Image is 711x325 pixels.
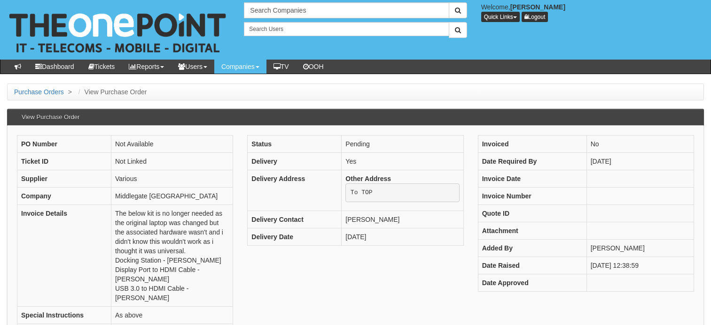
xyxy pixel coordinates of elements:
th: Invoice Date [478,170,586,188]
td: Not Available [111,136,233,153]
td: [DATE] [586,153,694,170]
th: Date Raised [478,257,586,274]
td: Not Linked [111,153,233,170]
h3: View Purchase Order [17,109,84,125]
td: No [586,136,694,153]
th: Attachment [478,222,586,240]
a: Tickets [81,60,122,74]
div: Welcome, [474,2,711,22]
td: Pending [342,136,463,153]
a: Dashboard [28,60,81,74]
td: Middlegate [GEOGRAPHIC_DATA] [111,188,233,205]
input: Search Users [244,22,449,36]
th: Delivery Contact [248,211,342,228]
pre: To TOP [345,183,459,202]
th: Supplier [17,170,111,188]
th: PO Number [17,136,111,153]
td: [PERSON_NAME] [586,240,694,257]
th: Company [17,188,111,205]
input: Search Companies [244,2,449,18]
td: Yes [342,153,463,170]
td: The below kit is no longer needed as the original laptop was changed but the associated hardware ... [111,205,233,307]
th: Delivery Address [248,170,342,211]
td: As above [111,307,233,324]
td: [PERSON_NAME] [342,211,463,228]
a: TV [266,60,296,74]
a: Logout [522,12,548,22]
td: [DATE] 12:38:59 [586,257,694,274]
th: Quote ID [478,205,586,222]
th: Ticket ID [17,153,111,170]
th: Invoiced [478,136,586,153]
td: Various [111,170,233,188]
a: Reports [122,60,171,74]
th: Date Approved [478,274,586,292]
th: Delivery [248,153,342,170]
span: > [66,88,74,96]
th: Added By [478,240,586,257]
a: OOH [296,60,331,74]
b: [PERSON_NAME] [510,3,565,11]
b: Other Address [345,175,391,182]
td: [DATE] [342,228,463,245]
th: Date Required By [478,153,586,170]
li: View Purchase Order [76,87,147,97]
th: Special Instructions [17,307,111,324]
th: Invoice Number [478,188,586,205]
th: Invoice Details [17,205,111,307]
a: Companies [214,60,266,74]
button: Quick Links [481,12,520,22]
a: Purchase Orders [14,88,64,96]
a: Users [171,60,214,74]
th: Delivery Date [248,228,342,245]
th: Status [248,136,342,153]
